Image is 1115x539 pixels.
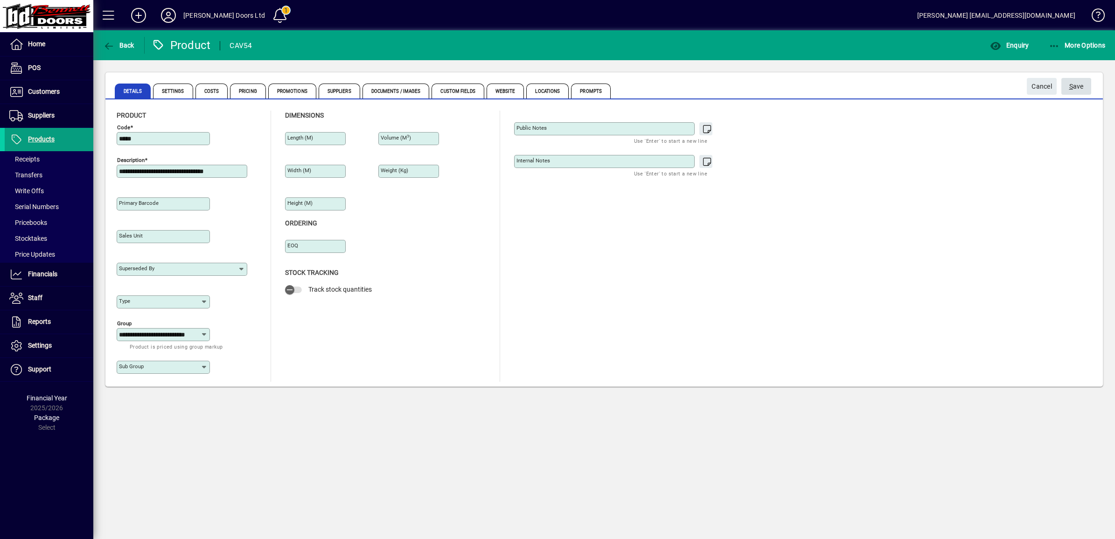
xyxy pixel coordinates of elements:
[130,341,223,352] mat-hint: Product is priced using group markup
[362,84,430,98] span: Documents / Images
[1061,78,1091,95] button: Save
[5,167,93,183] a: Transfers
[119,298,130,304] mat-label: Type
[268,84,316,98] span: Promotions
[28,318,51,325] span: Reports
[152,38,211,53] div: Product
[1027,78,1057,95] button: Cancel
[516,125,547,131] mat-label: Public Notes
[28,40,45,48] span: Home
[9,155,40,163] span: Receipts
[117,320,132,327] mat-label: Group
[27,394,67,402] span: Financial Year
[287,134,313,141] mat-label: Length (m)
[28,294,42,301] span: Staff
[103,42,134,49] span: Back
[5,310,93,334] a: Reports
[5,80,93,104] a: Customers
[5,33,93,56] a: Home
[9,171,42,179] span: Transfers
[230,38,252,53] div: CAV54
[5,56,93,80] a: POS
[5,246,93,262] a: Price Updates
[917,8,1075,23] div: [PERSON_NAME] [EMAIL_ADDRESS][DOMAIN_NAME]
[5,358,93,381] a: Support
[119,232,143,239] mat-label: Sales unit
[28,365,51,373] span: Support
[5,263,93,286] a: Financials
[5,231,93,246] a: Stocktakes
[28,88,60,95] span: Customers
[230,84,266,98] span: Pricing
[5,334,93,357] a: Settings
[183,8,265,23] div: [PERSON_NAME] Doors Ltd
[117,157,145,163] mat-label: Description
[1069,79,1084,94] span: ave
[124,7,153,24] button: Add
[117,124,130,131] mat-label: Code
[119,363,144,370] mat-label: Sub group
[153,84,193,98] span: Settings
[9,187,44,195] span: Write Offs
[5,199,93,215] a: Serial Numbers
[115,84,151,98] span: Details
[381,134,411,141] mat-label: Volume (m )
[285,219,317,227] span: Ordering
[28,342,52,349] span: Settings
[287,167,311,174] mat-label: Width (m)
[5,287,93,310] a: Staff
[9,219,47,226] span: Pricebooks
[1049,42,1106,49] span: More Options
[5,183,93,199] a: Write Offs
[34,414,59,421] span: Package
[407,134,409,139] sup: 3
[28,64,41,71] span: POS
[487,84,524,98] span: Website
[988,37,1031,54] button: Enquiry
[5,215,93,231] a: Pricebooks
[990,42,1029,49] span: Enquiry
[9,235,47,242] span: Stocktakes
[432,84,484,98] span: Custom Fields
[28,270,57,278] span: Financials
[28,135,55,143] span: Products
[634,135,707,146] mat-hint: Use 'Enter' to start a new line
[1031,79,1052,94] span: Cancel
[5,151,93,167] a: Receipts
[526,84,569,98] span: Locations
[285,112,324,119] span: Dimensions
[153,7,183,24] button: Profile
[1085,2,1103,32] a: Knowledge Base
[195,84,228,98] span: Costs
[287,242,298,249] mat-label: EOQ
[9,203,59,210] span: Serial Numbers
[117,112,146,119] span: Product
[28,112,55,119] span: Suppliers
[287,200,313,206] mat-label: Height (m)
[119,200,159,206] mat-label: Primary barcode
[381,167,408,174] mat-label: Weight (Kg)
[93,37,145,54] app-page-header-button: Back
[119,265,154,272] mat-label: Superseded by
[571,84,611,98] span: Prompts
[1069,83,1073,90] span: S
[5,104,93,127] a: Suppliers
[319,84,360,98] span: Suppliers
[516,157,550,164] mat-label: Internal Notes
[634,168,707,179] mat-hint: Use 'Enter' to start a new line
[285,269,339,276] span: Stock Tracking
[9,251,55,258] span: Price Updates
[101,37,137,54] button: Back
[1046,37,1108,54] button: More Options
[308,286,372,293] span: Track stock quantities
